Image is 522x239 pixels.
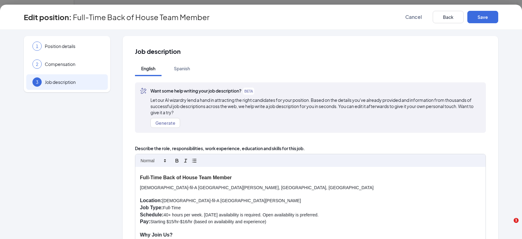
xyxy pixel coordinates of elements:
button: Generate [150,118,180,128]
span: 1 [514,218,519,223]
strong: Pay: [140,219,150,224]
span: Position details [45,43,102,49]
p: 40+ hours per week. [DATE] availability is required. Open availability is preferred. [140,211,481,219]
span: Describe the role, responsibilities, work experience, education and skills for this job. [135,145,486,151]
iframe: Intercom live chat [501,218,516,233]
span: 2 [36,61,38,67]
h3: Edit position : [24,12,72,22]
span: Want some help writing your job description? [150,87,254,94]
button: Save [467,11,498,23]
p: [DEMOGRAPHIC_DATA]-fil-A [GEOGRAPHIC_DATA][PERSON_NAME], [GEOGRAPHIC_DATA], [GEOGRAPHIC_DATA] [140,185,481,191]
p: [DEMOGRAPHIC_DATA]-fil-A [GEOGRAPHIC_DATA][PERSON_NAME] [140,197,481,204]
span: Job description [45,79,102,85]
strong: Schedule: [140,212,163,217]
span: Cancel [405,14,422,20]
span: BETA [243,88,254,95]
span: Job description [135,48,486,54]
button: Cancel [398,11,429,23]
button: Back [433,11,464,23]
strong: Location: [140,198,162,203]
strong: Why Join Us? [140,232,173,237]
svg: MagicPencil [140,87,147,95]
strong: Full-Time Back of House Team Member [140,175,232,180]
strong: Job Type: [140,205,163,210]
div: English [141,65,155,72]
span: Let our AI wizardry lend a hand in attracting the right candidates for your position. Based on th... [150,97,481,115]
span: 1 [36,43,38,49]
div: Spanish [174,65,190,72]
p: Starting $15/hr-$16/hr (based on availability and experience) [140,218,481,225]
p: Full-Time [140,204,481,211]
span: Compensation [45,61,102,67]
span: 3 [36,79,38,85]
span: Full-Time Back of House Team Member [73,14,209,20]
